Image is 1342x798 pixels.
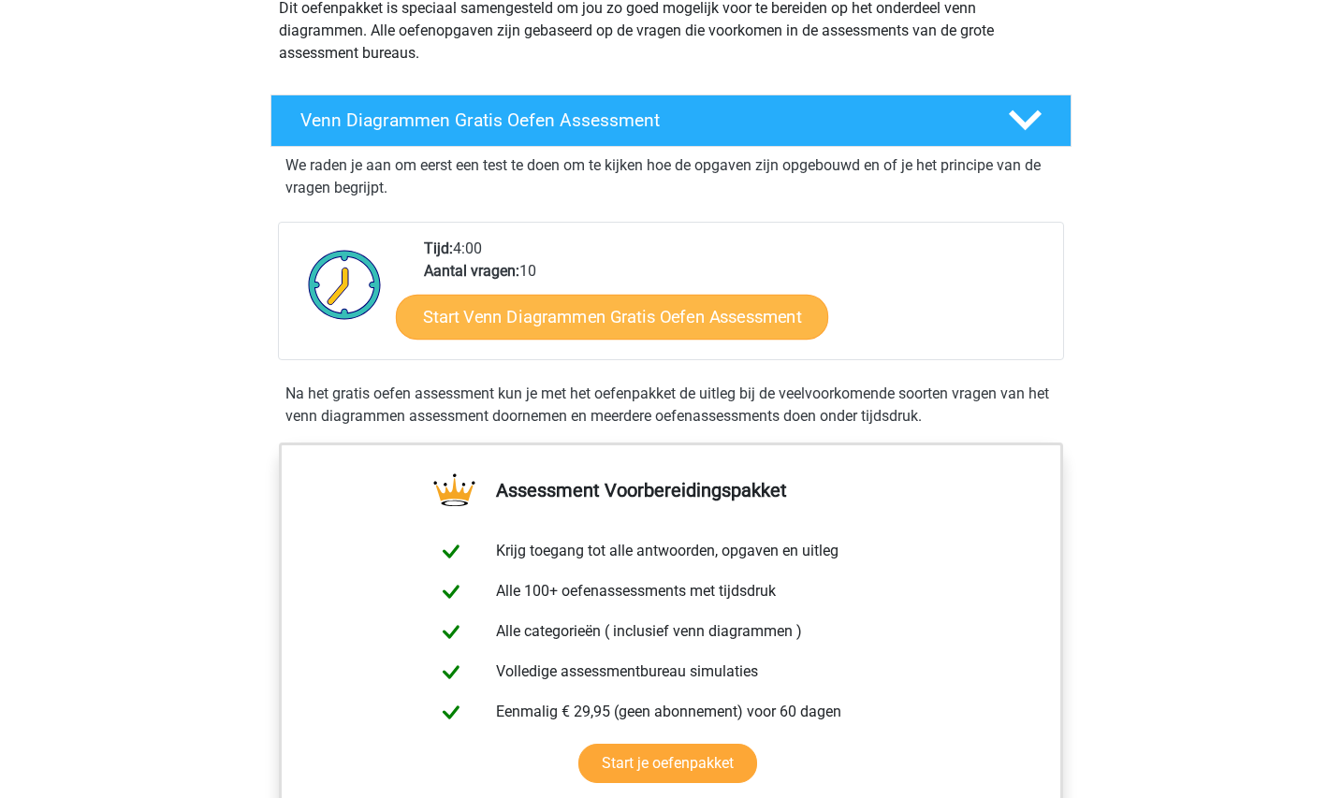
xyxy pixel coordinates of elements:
a: Venn Diagrammen Gratis Oefen Assessment [263,94,1079,147]
div: 4:00 10 [410,238,1062,359]
h4: Venn Diagrammen Gratis Oefen Assessment [300,109,978,131]
b: Tijd: [424,239,453,257]
a: Start Venn Diagrammen Gratis Oefen Assessment [396,295,828,340]
a: Start je oefenpakket [578,744,757,783]
p: We raden je aan om eerst een test te doen om te kijken hoe de opgaven zijn opgebouwd en of je het... [285,154,1057,199]
b: Aantal vragen: [424,262,519,280]
img: Klok [298,238,392,331]
div: Na het gratis oefen assessment kun je met het oefenpakket de uitleg bij de veelvoorkomende soorte... [278,383,1064,428]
